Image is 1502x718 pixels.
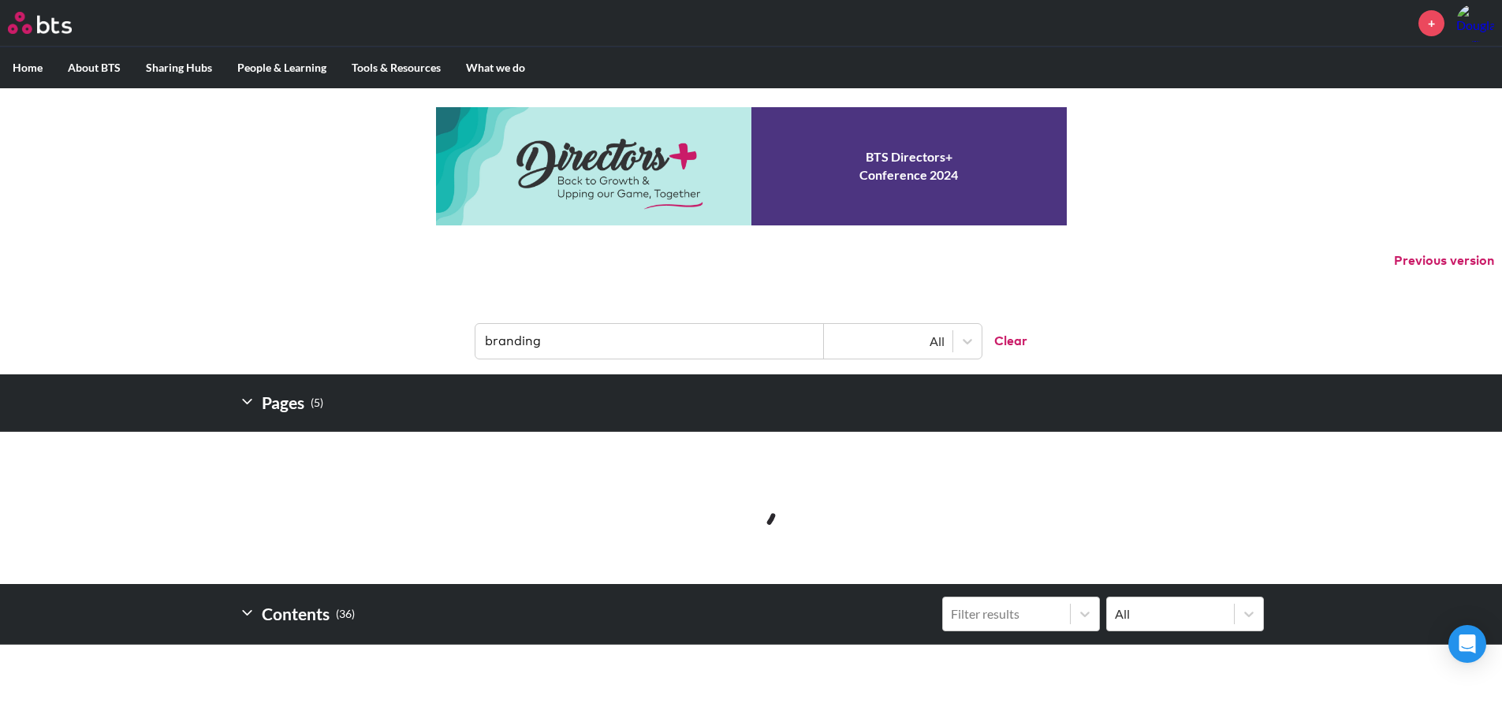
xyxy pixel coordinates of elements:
h2: Pages [239,387,323,419]
a: + [1418,10,1444,36]
a: Go home [8,12,101,34]
label: Tools & Resources [339,47,453,88]
label: Sharing Hubs [133,47,225,88]
img: BTS Logo [8,12,72,34]
h2: Contents [239,597,355,631]
a: Profile [1456,4,1494,42]
div: Filter results [951,605,1062,623]
div: All [832,333,945,350]
input: Find contents, pages and demos... [475,324,824,359]
small: ( 36 ) [336,604,355,625]
a: Conference 2024 [436,107,1067,225]
button: Clear [982,324,1027,359]
div: All [1115,605,1226,623]
small: ( 5 ) [311,392,323,414]
button: Previous version [1394,252,1494,270]
div: Open Intercom Messenger [1448,625,1486,663]
label: About BTS [55,47,133,88]
img: Douglas Carrara [1456,4,1494,42]
label: What we do [453,47,538,88]
label: People & Learning [225,47,339,88]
